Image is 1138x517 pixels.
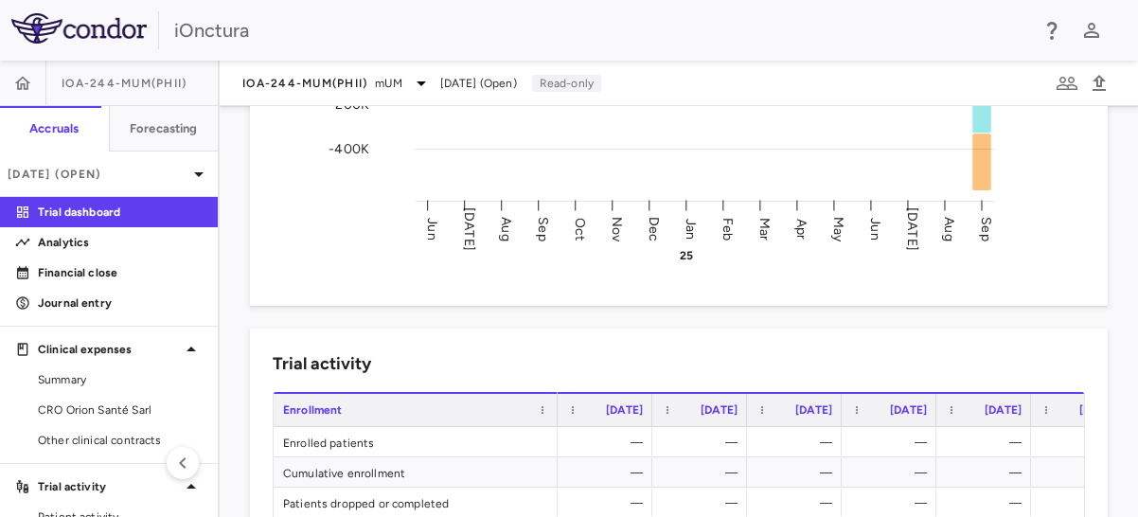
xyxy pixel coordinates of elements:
div: — [575,427,643,457]
h6: Forecasting [130,120,198,137]
text: Jun [424,218,440,240]
span: mUM [375,75,401,92]
tspan: -400K [329,140,369,156]
span: Summary [38,371,203,388]
text: Oct [572,217,588,240]
tspan: -200K [329,96,369,112]
span: Other clinical contracts [38,432,203,449]
p: Trial activity [38,478,180,495]
text: Apr [793,218,809,239]
div: Patients dropped or completed [274,488,558,517]
span: [DATE] [606,403,643,417]
div: — [859,427,927,457]
span: [DATE] [701,403,738,417]
text: Sep [978,217,994,241]
span: IOA-244-mUM(PhII) [62,76,187,91]
span: [DATE] [795,403,832,417]
text: Jun [867,218,883,240]
p: Read-only [532,75,601,92]
img: logo-full-SnFGN8VE.png [11,13,147,44]
p: [DATE] (Open) [8,166,187,183]
text: Nov [609,216,625,241]
div: — [859,457,927,488]
text: Aug [941,217,957,241]
div: Cumulative enrollment [274,457,558,487]
div: — [1048,427,1116,457]
span: [DATE] (Open) [440,75,517,92]
text: May [830,216,846,241]
span: CRO Orion Santé Sarl [38,401,203,419]
div: — [669,457,738,488]
div: — [953,457,1022,488]
span: Enrollment [283,403,343,417]
div: — [1048,457,1116,488]
p: Financial close [38,264,203,281]
div: — [575,457,643,488]
p: Clinical expenses [38,341,180,358]
h6: Trial activity [273,351,371,377]
span: IOA-244-mUM(PhII) [242,76,367,91]
div: — [953,427,1022,457]
text: Sep [535,217,551,241]
div: — [669,427,738,457]
text: Jan [683,218,699,239]
text: Feb [720,217,736,240]
div: Enrolled patients [274,427,558,456]
div: iOnctura [174,16,1028,45]
text: 25 [680,249,693,262]
h6: Accruals [29,120,79,137]
text: Aug [498,217,514,241]
text: Dec [646,216,662,241]
span: [DATE] [1079,403,1116,417]
p: Trial dashboard [38,204,203,221]
p: Journal entry [38,294,203,312]
span: [DATE] [985,403,1022,417]
span: [DATE] [890,403,927,417]
text: Mar [756,217,773,240]
div: — [764,457,832,488]
text: [DATE] [904,207,920,251]
p: Analytics [38,234,203,251]
div: — [764,427,832,457]
text: [DATE] [461,207,477,251]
